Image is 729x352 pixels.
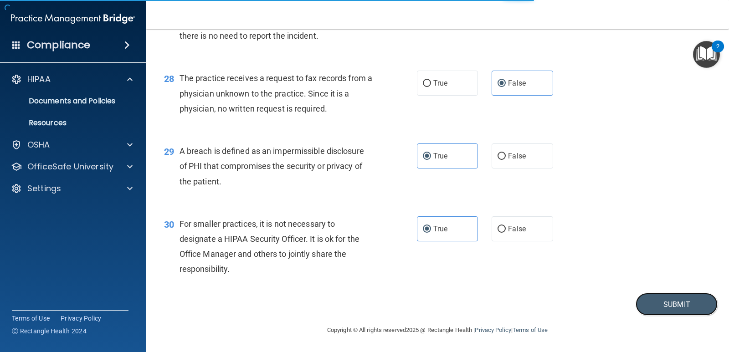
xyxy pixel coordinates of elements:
a: HIPAA [11,74,133,85]
p: HIPAA [27,74,51,85]
a: Privacy Policy [475,326,511,333]
span: True [433,79,447,87]
input: False [498,153,506,160]
a: Privacy Policy [61,314,102,323]
span: True [433,224,447,233]
span: A breach is defined as an impermissible disclosure of PHI that compromises the security or privac... [180,146,364,186]
input: False [498,80,506,87]
p: OSHA [27,139,50,150]
span: 30 [164,219,174,230]
span: 28 [164,73,174,84]
span: The practice receives a request to fax records from a physician unknown to the practice. Since it... [180,73,372,113]
button: Submit [636,293,718,316]
p: Resources [6,118,130,128]
span: Ⓒ Rectangle Health 2024 [12,326,87,336]
span: For smaller practices, it is not necessary to designate a HIPAA Security Officer. It is ok for th... [180,219,359,274]
h4: Compliance [27,39,90,51]
div: Copyright © All rights reserved 2025 @ Rectangle Health | | [271,316,604,345]
a: Terms of Use [12,314,50,323]
input: True [423,80,431,87]
span: False [508,152,526,160]
iframe: Drift Widget Chat Controller [683,289,718,324]
a: OfficeSafe University [11,161,133,172]
button: Open Resource Center, 2 new notifications [693,41,720,68]
span: True [433,152,447,160]
span: False [508,224,526,233]
a: OSHA [11,139,133,150]
img: PMB logo [11,10,135,28]
span: 29 [164,146,174,157]
input: True [423,153,431,160]
input: False [498,226,506,233]
div: 2 [716,46,719,58]
p: OfficeSafe University [27,161,113,172]
a: Settings [11,183,133,194]
p: Documents and Policies [6,97,130,106]
span: False [508,79,526,87]
a: Terms of Use [513,326,548,333]
input: True [423,226,431,233]
p: Settings [27,183,61,194]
